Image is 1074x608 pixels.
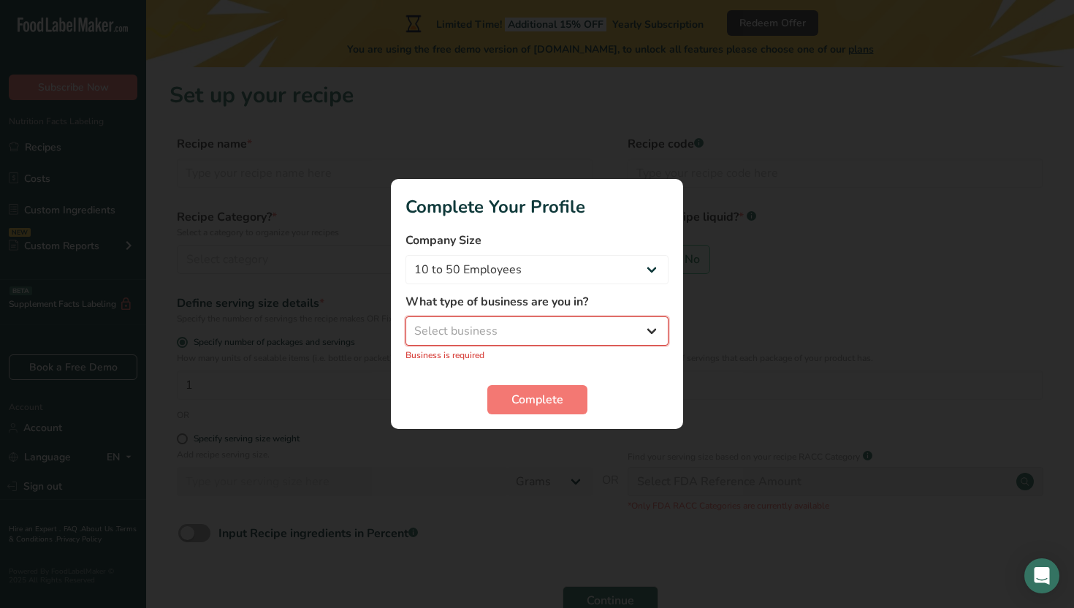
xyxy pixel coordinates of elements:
div: Open Intercom Messenger [1024,558,1059,593]
button: Complete [487,385,587,414]
span: Complete [511,391,563,408]
h1: Complete Your Profile [405,194,669,220]
label: Company Size [405,232,669,249]
p: Business is required [405,349,669,362]
label: What type of business are you in? [405,293,669,311]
